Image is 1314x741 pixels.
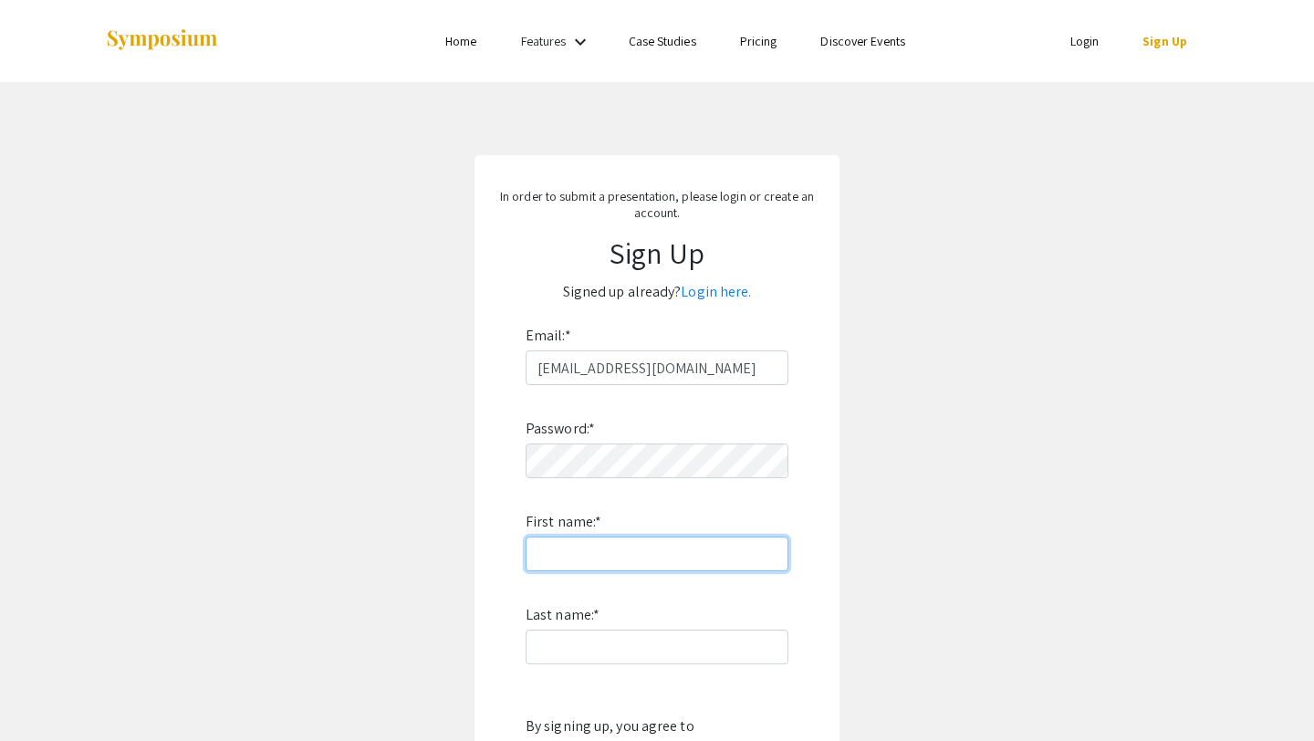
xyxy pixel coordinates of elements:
label: Last name: [526,600,600,630]
a: Pricing [740,33,777,49]
mat-icon: Expand Features list [569,31,591,53]
a: Home [445,33,476,49]
a: Features [521,33,567,49]
a: Case Studies [629,33,696,49]
p: Signed up already? [493,277,821,307]
label: Email: [526,321,571,350]
a: Sign Up [1142,33,1187,49]
label: Password: [526,414,595,444]
img: Symposium by ForagerOne [105,28,219,53]
p: In order to submit a presentation, please login or create an account. [493,188,821,221]
iframe: Chat [14,659,78,727]
h1: Sign Up [493,235,821,270]
a: Login [1070,33,1100,49]
a: Login here. [681,282,751,301]
label: First name: [526,507,601,537]
a: Discover Events [820,33,905,49]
